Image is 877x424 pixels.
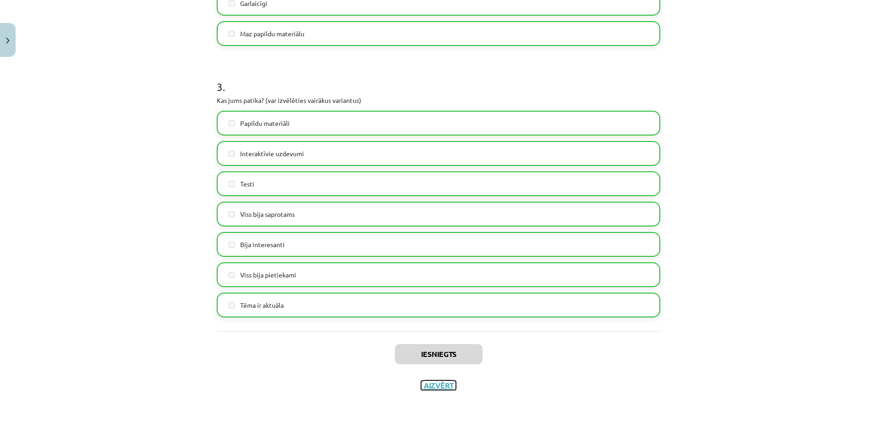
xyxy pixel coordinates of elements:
[229,0,235,6] input: Garlaicīgi
[240,29,304,39] span: Maz papildu materiālu
[229,151,235,157] input: Interaktīvie uzdevumi
[229,302,235,308] input: Tēma ir aktuāla
[240,270,296,280] span: Viss bija pietiekami
[240,300,284,310] span: Tēma ir aktuāla
[229,272,235,278] input: Viss bija pietiekami
[240,209,295,219] span: Viss bija saprotams
[229,120,235,126] input: Papildu materiāli
[229,181,235,187] input: Testi
[240,240,285,249] span: Bija interesanti
[240,179,254,189] span: Testi
[240,149,304,158] span: Interaktīvie uzdevumi
[240,119,290,128] span: Papildu materiāli
[217,64,660,93] h1: 3 .
[421,381,456,390] button: Aizvērt
[229,242,235,248] input: Bija interesanti
[229,211,235,217] input: Viss bija saprotams
[229,31,235,37] input: Maz papildu materiālu
[395,344,483,364] button: Iesniegts
[6,38,10,44] img: icon-close-lesson-0947bae3869378f0d4975bcd49f059093ad1ed9edebbc8119c70593378902aed.svg
[217,96,660,105] p: Kas jums patika? (var izvēlēties vairākus variantus)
